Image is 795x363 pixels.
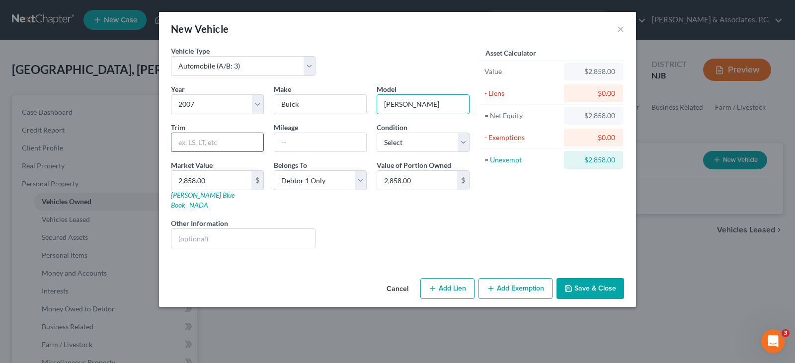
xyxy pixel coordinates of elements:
[189,201,208,209] a: NADA
[171,229,315,248] input: (optional)
[377,160,451,170] label: Value of Portion Owned
[377,84,397,94] label: Model
[171,122,185,133] label: Trim
[485,48,536,58] label: Asset Calculator
[377,171,457,190] input: 0.00
[274,85,291,93] span: Make
[171,133,263,152] input: ex. LS, LT, etc
[274,161,307,169] span: Belongs To
[171,171,251,190] input: 0.00
[251,171,263,190] div: $
[484,111,559,121] div: = Net Equity
[171,22,229,36] div: New Vehicle
[572,67,615,76] div: $2,858.00
[556,278,624,299] button: Save & Close
[420,278,475,299] button: Add Lien
[377,122,407,133] label: Condition
[274,122,298,133] label: Mileage
[379,279,416,299] button: Cancel
[171,84,185,94] label: Year
[484,155,559,165] div: = Unexempt
[484,88,559,98] div: - Liens
[171,218,228,228] label: Other Information
[761,329,785,353] iframe: Intercom live chat
[484,67,559,76] div: Value
[171,160,213,170] label: Market Value
[171,191,235,209] a: [PERSON_NAME] Blue Book
[484,133,559,143] div: - Exemptions
[274,133,366,152] input: --
[478,278,553,299] button: Add Exemption
[171,46,210,56] label: Vehicle Type
[617,23,624,35] button: ×
[572,155,615,165] div: $2,858.00
[782,329,790,337] span: 3
[572,88,615,98] div: $0.00
[457,171,469,190] div: $
[572,111,615,121] div: $2,858.00
[572,133,615,143] div: $0.00
[274,95,366,114] input: ex. Nissan
[377,95,469,114] input: ex. Altima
